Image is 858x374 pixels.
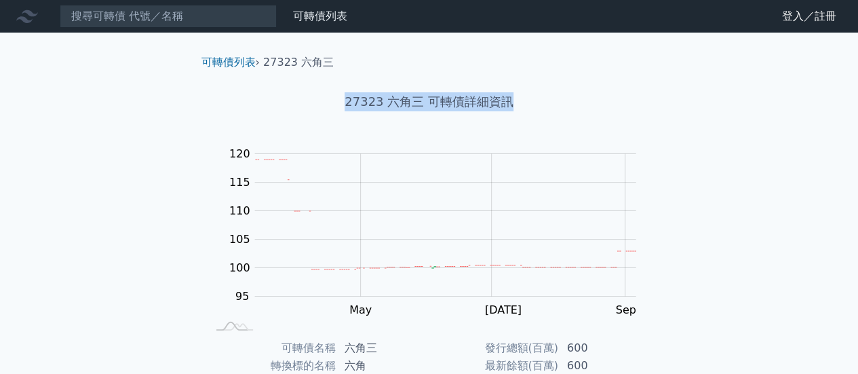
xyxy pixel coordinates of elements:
[790,309,858,374] div: 聊天小工具
[790,309,858,374] iframe: Chat Widget
[263,54,334,71] li: 27323 六角三
[336,339,429,357] td: 六角三
[229,204,250,217] tspan: 110
[229,176,250,189] tspan: 115
[559,339,652,357] td: 600
[201,56,256,69] a: 可轉債列表
[229,233,250,246] tspan: 105
[429,339,559,357] td: 發行總額(百萬)
[349,303,372,316] tspan: May
[201,54,260,71] li: ›
[60,5,277,28] input: 搜尋可轉債 代號／名稱
[229,261,250,274] tspan: 100
[235,290,249,303] tspan: 95
[191,92,668,111] h1: 27323 六角三 可轉債詳細資訊
[207,339,336,357] td: 可轉債名稱
[229,147,250,160] tspan: 120
[485,303,522,316] tspan: [DATE]
[615,303,636,316] tspan: Sep
[293,10,347,22] a: 可轉債列表
[222,147,656,316] g: Chart
[771,5,847,27] a: 登入／註冊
